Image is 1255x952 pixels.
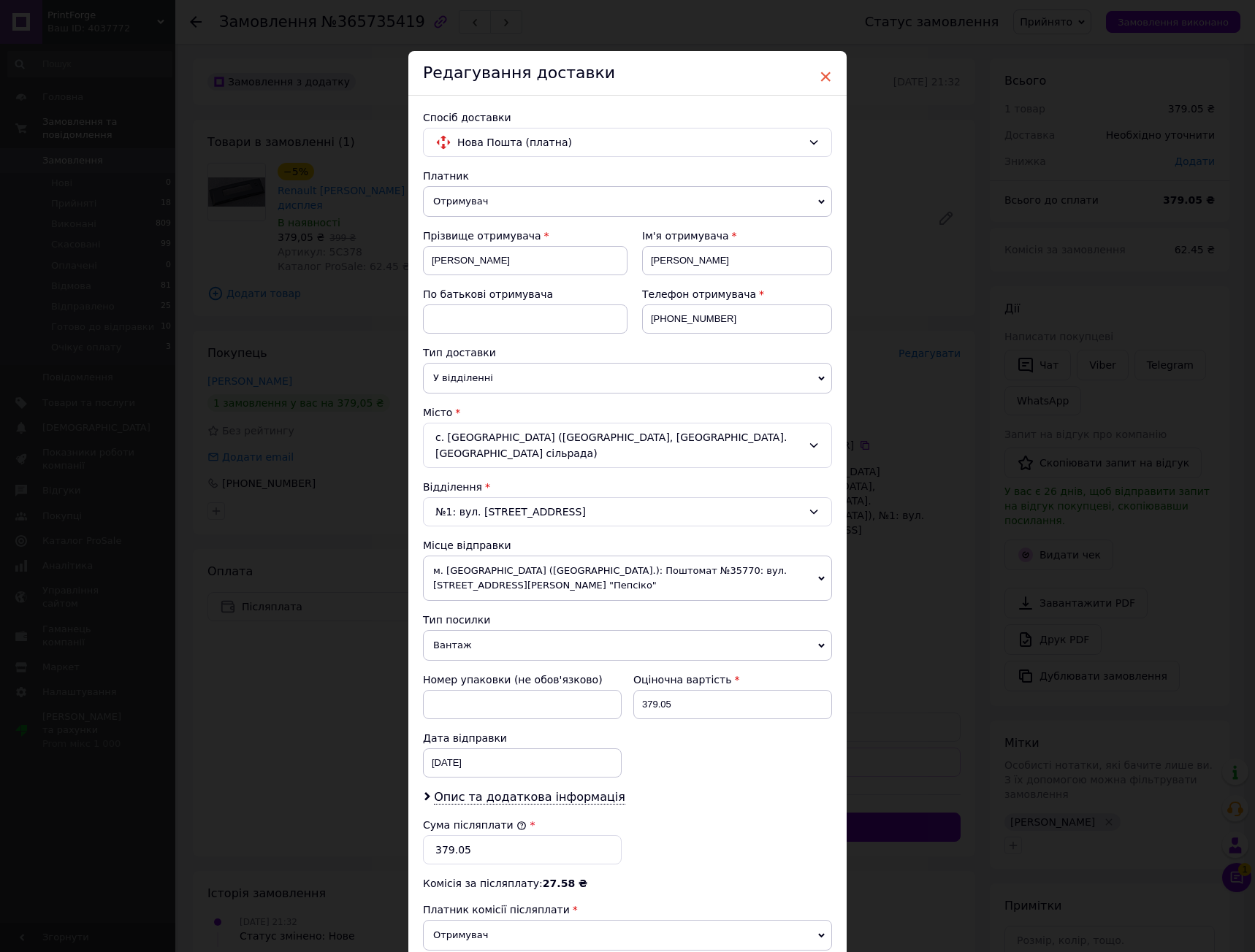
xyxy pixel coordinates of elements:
span: Місце відправки [423,540,511,551]
span: Платник комісії післяплати [423,904,570,915]
div: Спосіб доставки [423,110,832,125]
div: №1: вул. [STREET_ADDRESS] [423,497,832,526]
span: м. [GEOGRAPHIC_DATA] ([GEOGRAPHIC_DATA].): Поштомат №35770: вул. [STREET_ADDRESS][PERSON_NAME] "П... [423,556,832,601]
div: Номер упаковки (не обов'язково) [423,672,622,687]
div: Оціночна вартість [633,672,832,687]
span: По батькові отримувача [423,288,553,300]
span: Телефон отримувача [642,288,756,300]
span: Отримувач [423,186,832,217]
span: 27.58 ₴ [543,878,587,889]
span: Опис та додаткова інформація [434,790,625,805]
span: Платник [423,170,469,182]
span: У відділенні [423,363,832,394]
span: Тип посилки [423,614,490,626]
div: Місто [423,405,832,420]
div: Відділення [423,480,832,494]
span: Нова Пошта (платна) [457,134,802,150]
span: Прізвище отримувача [423,230,541,242]
label: Сума післяплати [423,819,527,831]
div: Дата відправки [423,731,622,745]
span: Ім'я отримувача [642,230,729,242]
div: Комісія за післяплату: [423,876,832,891]
span: Отримувач [423,920,832,951]
span: × [819,64,832,89]
input: +380 [642,304,832,334]
div: Редагування доставки [408,51,847,96]
div: с. [GEOGRAPHIC_DATA] ([GEOGRAPHIC_DATA], [GEOGRAPHIC_DATA]. [GEOGRAPHIC_DATA] сільрада) [423,423,832,468]
span: Тип доставки [423,347,496,358]
span: Вантаж [423,630,832,661]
